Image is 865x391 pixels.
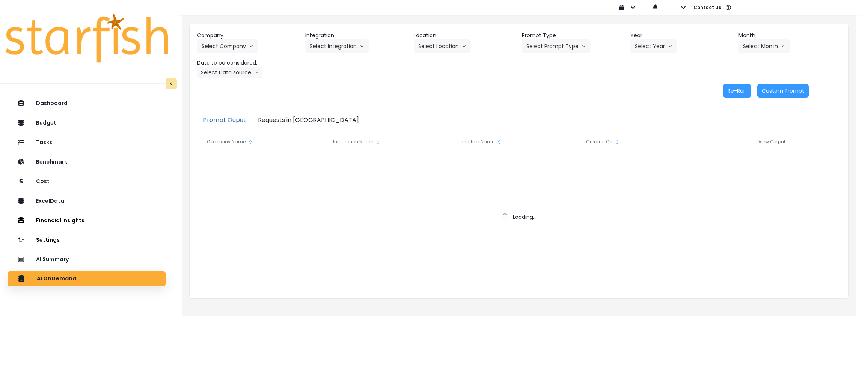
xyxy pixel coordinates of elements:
[375,139,381,145] svg: sort
[8,154,166,169] button: Benchmark
[36,100,68,107] p: Dashboard
[36,159,67,165] p: Benchmark
[197,59,300,67] header: Data to be considered.
[197,113,252,128] button: Prompt Ouput
[197,67,262,78] button: Select Data sourcearrow down line
[8,135,166,150] button: Tasks
[513,213,536,221] span: Loading...
[522,32,624,39] header: Prompt Type
[252,113,365,128] button: Requests in [GEOGRAPHIC_DATA]
[203,134,329,149] div: Company Name
[305,39,369,53] button: Select Integrationarrow down line
[668,42,672,50] svg: arrow down line
[582,134,708,149] div: Created On
[37,275,76,282] p: AI OnDemand
[708,134,835,149] div: View Output
[8,232,166,247] button: Settings
[723,84,751,98] button: Re-Run
[36,139,52,146] p: Tasks
[738,39,790,53] button: Select Montharrow left line
[8,115,166,130] button: Budget
[630,32,733,39] header: Year
[8,193,166,208] button: ExcelData
[757,84,809,98] button: Custom Prompt
[8,96,166,111] button: Dashboard
[247,139,253,145] svg: sort
[738,32,841,39] header: Month
[630,39,677,53] button: Select Yeararrow down line
[305,32,408,39] header: Integration
[36,198,64,204] p: ExcelData
[36,120,56,126] p: Budget
[36,178,50,185] p: Cost
[360,42,364,50] svg: arrow down line
[36,256,69,263] p: AI Summary
[8,174,166,189] button: Cost
[522,39,591,53] button: Select Prompt Typearrow down line
[249,42,253,50] svg: arrow down line
[197,32,300,39] header: Company
[8,213,166,228] button: Financial Insights
[462,42,466,50] svg: arrow down line
[8,271,166,286] button: AI OnDemand
[414,39,471,53] button: Select Locationarrow down line
[582,42,586,50] svg: arrow down line
[614,139,620,145] svg: sort
[329,134,455,149] div: Integration Name
[255,69,259,76] svg: arrow down line
[197,39,258,53] button: Select Companyarrow down line
[414,32,516,39] header: Location
[456,134,582,149] div: Location Name
[8,252,166,267] button: AI Summary
[496,139,502,145] svg: sort
[781,42,785,50] svg: arrow left line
